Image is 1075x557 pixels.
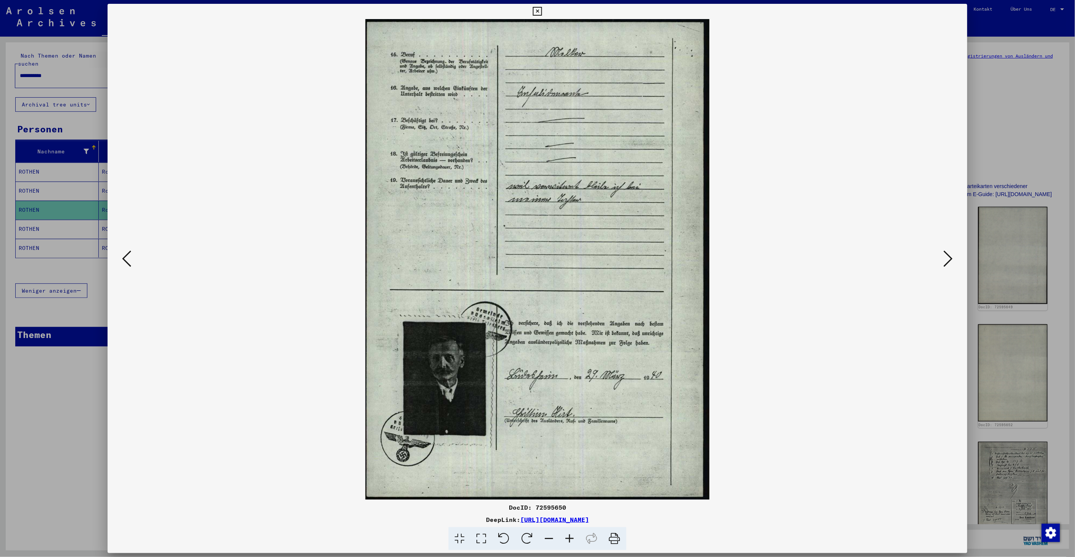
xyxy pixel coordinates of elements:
[108,515,967,524] div: DeepLink:
[1041,523,1060,542] div: Zustimmung ändern
[108,503,967,512] div: DocID: 72595650
[520,516,589,523] a: [URL][DOMAIN_NAME]
[134,19,941,500] img: 001.jpg
[1042,524,1060,542] img: Zustimmung ändern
